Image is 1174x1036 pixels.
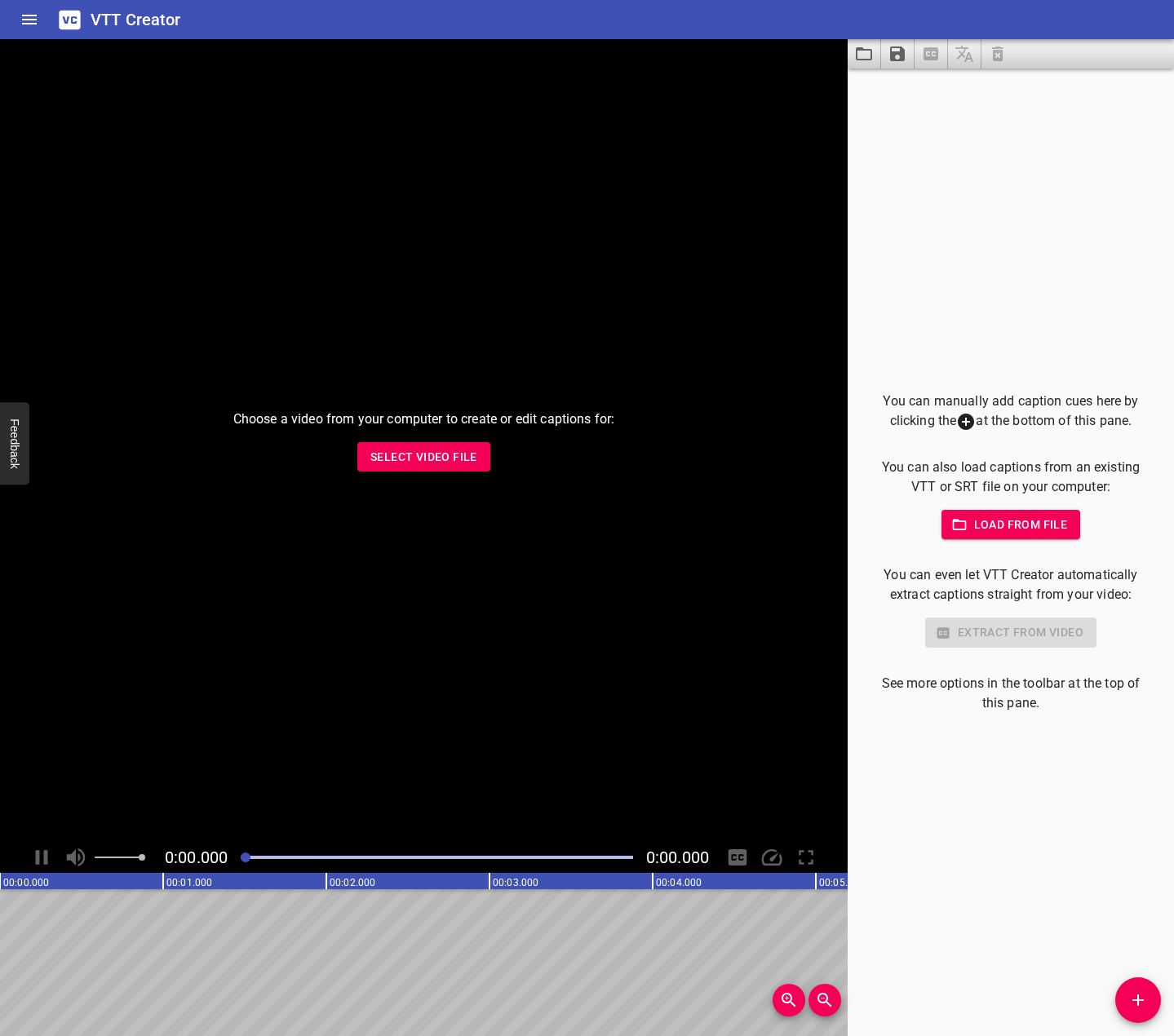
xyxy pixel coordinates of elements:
[881,39,915,69] button: Save captions to file
[819,877,865,888] text: 00:05.000
[1115,977,1161,1023] button: Add Cue
[874,565,1148,604] p: You can even let VTT Creator automatically extract captions straight from your video:
[874,458,1148,497] p: You can also load captions from an existing VTT or SRT file on your computer:
[241,856,633,859] div: Play progress
[756,842,787,873] div: Playback Speed
[874,674,1148,713] p: See more options in the toolbar at the top of this pane.
[948,39,981,69] span: Add some captions below, then you can translate them.
[646,848,709,867] span: Video Duration
[3,877,49,888] text: 00:00.000
[233,410,615,429] p: Choose a video from your computer to create or edit captions for:
[165,848,228,867] span: Current Time
[330,877,375,888] text: 00:02.000
[370,447,477,467] span: Select Video File
[791,842,822,873] div: Toggle Full Screen
[874,392,1148,432] p: You can manually add caption cues here by clicking the at the bottom of this pane.
[166,877,212,888] text: 00:01.000
[656,877,702,888] text: 00:04.000
[809,984,841,1016] button: Zoom Out
[888,44,907,64] svg: Save captions to file
[848,39,881,69] button: Load captions from file
[357,442,490,472] button: Select Video File
[722,842,753,873] div: Hide/Show Captions
[493,877,538,888] text: 00:03.000
[773,984,805,1016] button: Zoom In
[854,44,874,64] svg: Load captions from file
[874,618,1148,648] div: Select a video in the pane to the left to use this feature
[955,515,1068,535] span: Load from file
[915,39,948,69] span: Select a video in the pane to the left, then you can automatically extract captions.
[941,510,1081,540] button: Load from file
[91,7,181,33] h6: VTT Creator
